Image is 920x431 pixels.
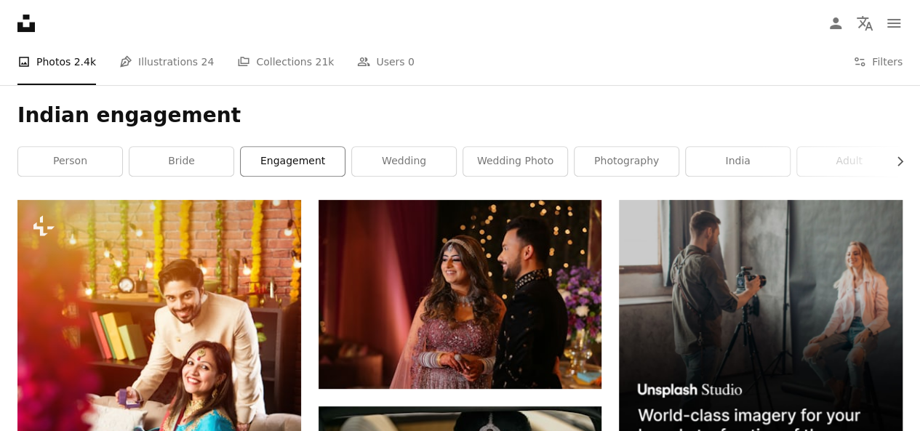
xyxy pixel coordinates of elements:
[352,147,456,176] a: wedding
[18,147,122,176] a: person
[319,288,602,301] a: A smiling couple poses together at their event.
[237,39,334,85] a: Collections 21k
[850,9,879,38] button: Language
[357,39,415,85] a: Users 0
[887,147,903,176] button: scroll list to the right
[853,39,903,85] button: Filters
[575,147,679,176] a: photography
[17,15,35,32] a: Home — Unsplash
[463,147,567,176] a: wedding photo
[797,147,901,176] a: adult
[315,54,334,70] span: 21k
[119,39,214,85] a: Illustrations 24
[241,147,345,176] a: engagement
[408,54,415,70] span: 0
[686,147,790,176] a: india
[17,386,301,399] a: Indian man giving surprise gift to wife, jewellery on Diwali or Wedding anniversary, selective focus
[129,147,233,176] a: bride
[201,54,215,70] span: 24
[821,9,850,38] a: Log in / Sign up
[879,9,908,38] button: Menu
[319,200,602,389] img: A smiling couple poses together at their event.
[17,102,903,129] h1: Indian engagement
